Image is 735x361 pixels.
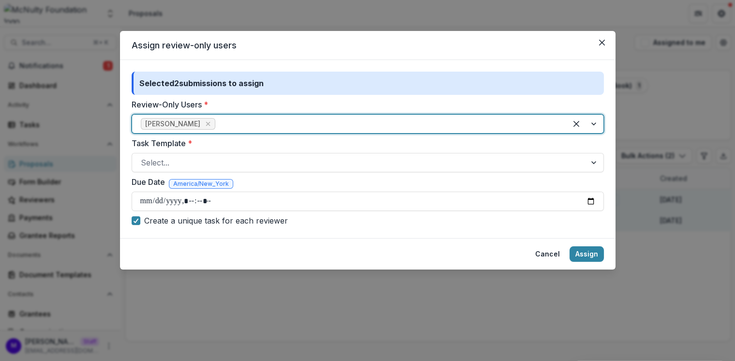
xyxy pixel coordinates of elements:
button: Cancel [529,246,566,262]
span: [PERSON_NAME] [145,120,200,128]
div: Selected 2 submissions to assign [132,72,604,95]
div: Clear selected options [569,116,584,132]
label: Due Date [132,176,165,188]
header: Assign review-only users [120,31,615,60]
button: Assign [570,246,604,262]
button: Close [594,35,610,50]
label: Task Template [132,137,598,149]
label: Review-Only Users [132,99,598,110]
div: Remove Michelle Molitor [203,119,213,129]
span: Create a unique task for each reviewer [144,215,288,226]
span: America/New_York [173,180,229,187]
